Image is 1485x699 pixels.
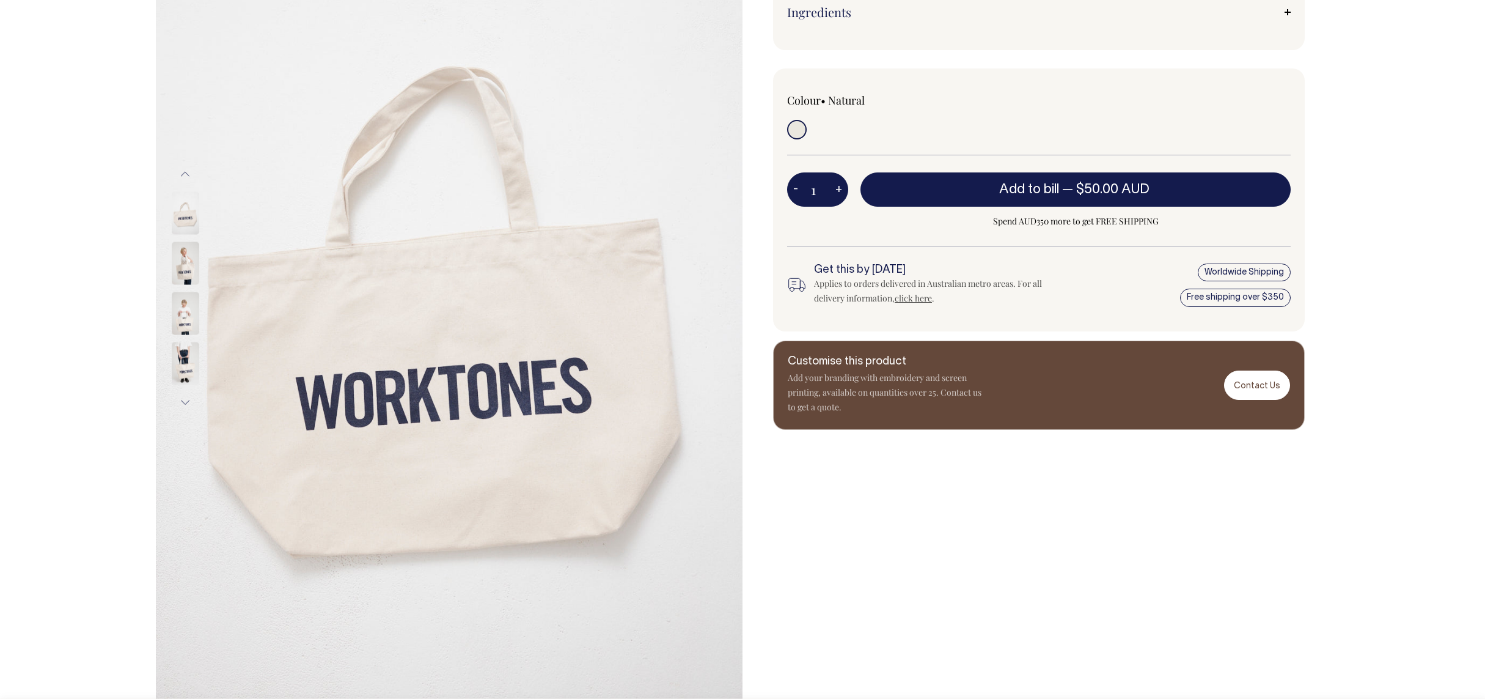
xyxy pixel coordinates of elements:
[172,342,199,385] img: Logo Market Bag
[1062,183,1153,196] span: —
[787,177,804,202] button: -
[814,264,1062,276] h6: Get this by [DATE]
[1224,371,1290,399] a: Contact Us
[176,161,194,188] button: Previous
[895,292,932,304] a: click here
[829,177,848,202] button: +
[172,191,199,234] img: Logo Market Bag
[860,214,1291,229] span: Spend AUD350 more to get FREE SHIPPING
[814,276,1062,306] div: Applies to orders delivered in Australian metro areas. For all delivery information, .
[787,93,989,108] div: Colour
[172,242,199,284] img: Logo Market Bag
[176,388,194,416] button: Next
[1076,183,1149,196] span: $50.00 AUD
[788,356,983,368] h6: Customise this product
[787,5,1291,20] a: Ingredients
[172,292,199,335] img: Logo Market Bag
[999,183,1059,196] span: Add to bill
[828,93,865,108] label: Natural
[860,172,1291,207] button: Add to bill —$50.00 AUD
[821,93,826,108] span: •
[788,371,983,415] p: Add your branding with embroidery and screen printing, available on quantities over 25. Contact u...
